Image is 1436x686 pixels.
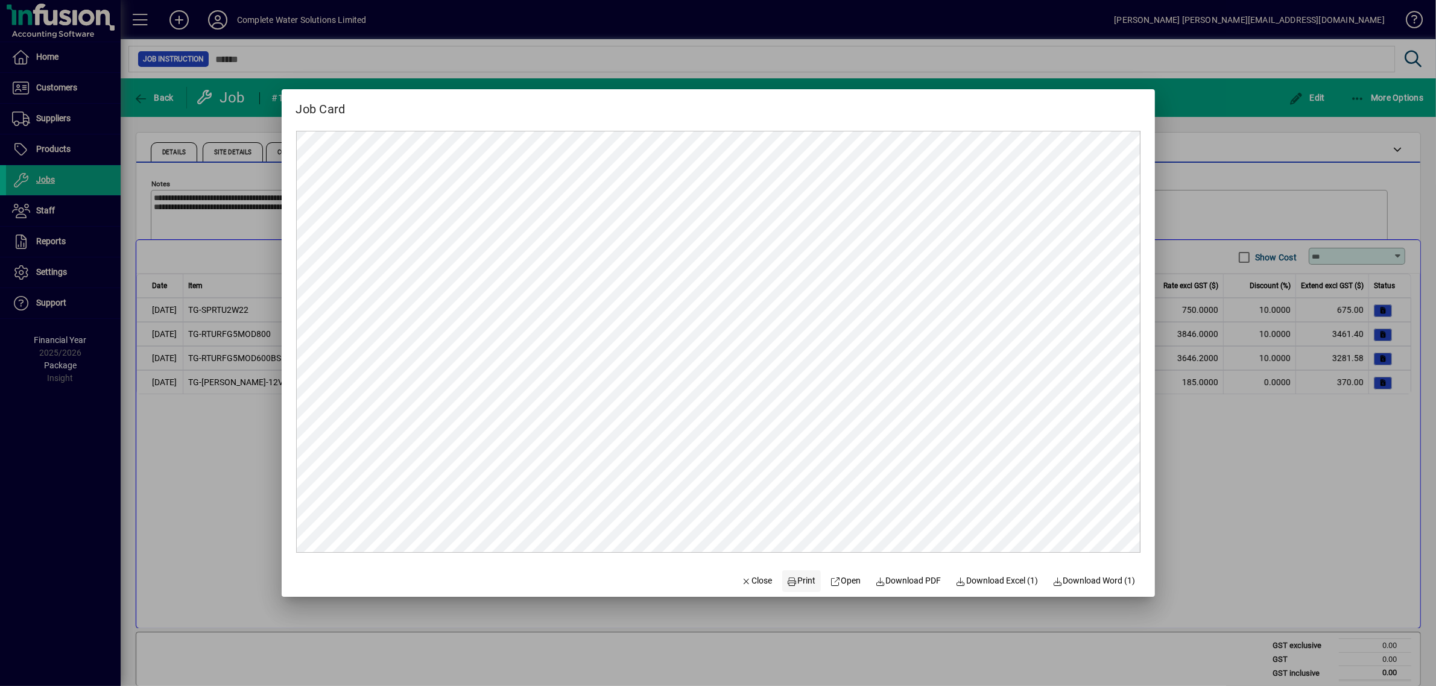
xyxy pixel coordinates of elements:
span: Print [787,574,816,587]
a: Download PDF [870,570,946,592]
a: Open [826,570,866,592]
button: Download Word (1) [1048,570,1140,592]
button: Download Excel (1) [951,570,1043,592]
span: Download Excel (1) [956,574,1039,587]
span: Download PDF [875,574,941,587]
button: Print [782,570,821,592]
span: Close [741,574,773,587]
span: Open [830,574,861,587]
h2: Job Card [282,89,360,119]
span: Download Word (1) [1052,574,1136,587]
button: Close [736,570,777,592]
